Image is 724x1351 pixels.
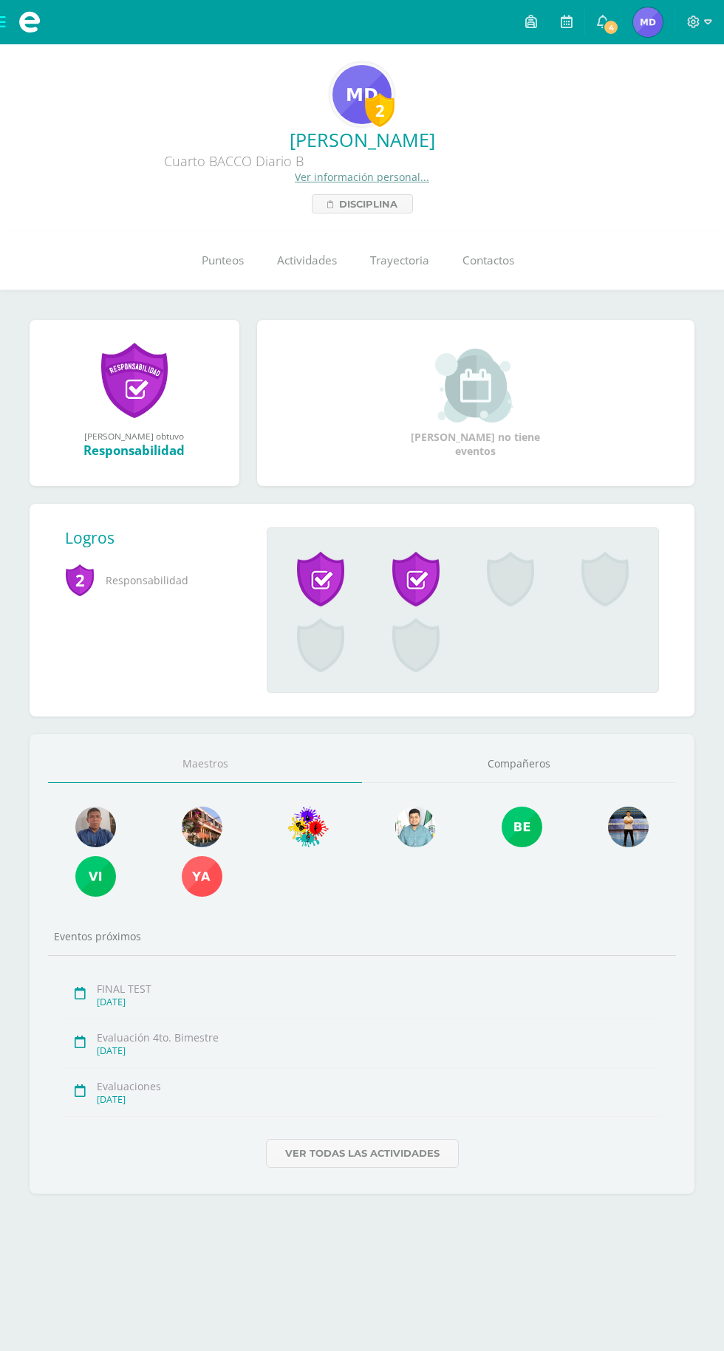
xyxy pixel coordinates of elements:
a: Ver todas las actividades [266,1139,459,1168]
div: Evaluación 4to. Bimestre [97,1030,660,1044]
img: 62c276f9e5707e975a312ba56e3c64d5.png [608,807,649,847]
span: 4 [603,19,619,35]
img: f1de0090d169917daf4d0a2768869178.png [182,856,222,897]
div: Eventos próximos [48,929,676,943]
div: Cuarto BACCO Diario B [12,152,455,170]
span: Contactos [462,253,514,268]
img: event_small.png [435,349,516,423]
img: 0f63e8005e7200f083a8d258add6f512.png [395,807,436,847]
span: Disciplina [339,195,397,213]
img: c41d019b26e4da35ead46476b645875d.png [502,807,542,847]
img: c490b80d80e9edf85c435738230cd812.png [288,807,329,847]
a: Ver información personal... [295,170,429,184]
div: 2 [365,93,395,127]
span: Actividades [277,253,337,268]
div: Logros [65,527,255,548]
span: Trayectoria [370,253,429,268]
a: Contactos [445,231,530,290]
div: [DATE] [97,1093,660,1106]
img: e29994105dc3c498302d04bab28faecd.png [182,807,222,847]
div: FINAL TEST [97,982,660,996]
img: 86ad762a06db99f3d783afd7c36c2468.png [75,856,116,897]
a: Maestros [48,745,362,783]
img: 15ead7f1e71f207b867fb468c38fe54e.png [75,807,116,847]
div: Responsabilidad [44,442,225,459]
div: [PERSON_NAME] obtuvo [44,430,225,442]
div: Evaluaciones [97,1079,660,1093]
div: [DATE] [97,996,660,1008]
span: 2 [65,563,95,597]
div: [DATE] [97,1044,660,1057]
img: 63a955e32fd5c33352eeade8b2ebbb62.png [633,7,663,37]
div: [PERSON_NAME] no tiene eventos [402,349,550,458]
a: [PERSON_NAME] [12,127,712,152]
a: Actividades [260,231,353,290]
a: Disciplina [312,194,413,213]
a: Punteos [185,231,260,290]
a: Trayectoria [353,231,445,290]
span: Punteos [202,253,244,268]
img: 78896df902cb606c779f20553e80e10b.png [332,65,392,124]
span: Responsabilidad [65,560,243,601]
a: Compañeros [362,745,676,783]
